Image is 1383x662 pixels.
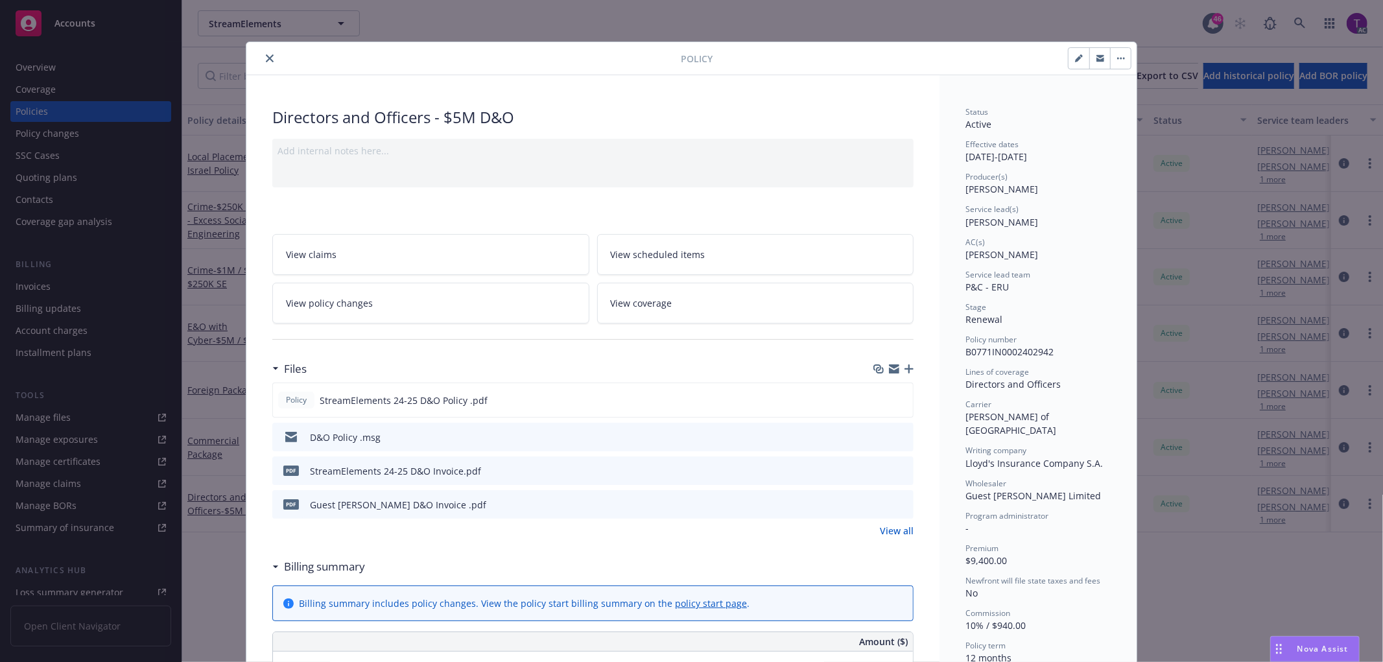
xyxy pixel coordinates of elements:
[286,248,337,261] span: View claims
[880,524,914,538] a: View all
[965,378,1061,390] span: Directors and Officers
[611,248,705,261] span: View scheduled items
[965,457,1103,469] span: Lloyd's Insurance Company S.A.
[272,283,589,324] a: View policy changes
[310,464,481,478] div: StreamElements 24-25 D&O Invoice.pdf
[965,216,1038,228] span: [PERSON_NAME]
[965,346,1054,358] span: B0771IN0002402942
[876,498,886,512] button: download file
[262,51,278,66] button: close
[965,640,1006,651] span: Policy term
[965,204,1019,215] span: Service lead(s)
[896,394,908,407] button: preview file
[965,478,1006,489] span: Wholesaler
[965,575,1100,586] span: Newfront will file state taxes and fees
[284,558,365,575] h3: Billing summary
[272,106,914,128] div: Directors and Officers - $5M D&O
[278,144,908,158] div: Add internal notes here...
[965,118,991,130] span: Active
[299,597,750,610] div: Billing summary includes policy changes. View the policy start billing summary on the .
[597,283,914,324] a: View coverage
[965,554,1007,567] span: $9,400.00
[965,587,978,599] span: No
[965,269,1030,280] span: Service lead team
[320,394,488,407] span: StreamElements 24-25 D&O Policy .pdf
[965,171,1008,182] span: Producer(s)
[1297,643,1349,654] span: Nova Assist
[965,139,1111,163] div: [DATE] - [DATE]
[965,139,1019,150] span: Effective dates
[965,334,1017,345] span: Policy number
[897,464,908,478] button: preview file
[965,399,991,410] span: Carrier
[876,464,886,478] button: download file
[611,296,672,310] span: View coverage
[897,431,908,444] button: preview file
[284,361,307,377] h3: Files
[965,183,1038,195] span: [PERSON_NAME]
[1270,636,1360,662] button: Nova Assist
[965,301,986,313] span: Stage
[965,248,1038,261] span: [PERSON_NAME]
[875,394,886,407] button: download file
[965,608,1010,619] span: Commission
[965,619,1026,632] span: 10% / $940.00
[681,52,713,65] span: Policy
[283,394,309,406] span: Policy
[283,499,299,509] span: pdf
[286,296,373,310] span: View policy changes
[965,366,1029,377] span: Lines of coverage
[965,106,988,117] span: Status
[965,522,969,534] span: -
[310,498,486,512] div: Guest [PERSON_NAME] D&O Invoice .pdf
[310,431,381,444] div: D&O Policy .msg
[272,361,307,377] div: Files
[965,490,1101,502] span: Guest [PERSON_NAME] Limited
[1271,637,1287,661] div: Drag to move
[965,510,1048,521] span: Program administrator
[965,445,1026,456] span: Writing company
[965,410,1056,436] span: [PERSON_NAME] of [GEOGRAPHIC_DATA]
[965,313,1002,325] span: Renewal
[897,498,908,512] button: preview file
[283,466,299,475] span: pdf
[965,237,985,248] span: AC(s)
[272,234,589,275] a: View claims
[859,635,908,648] span: Amount ($)
[965,281,1009,293] span: P&C - ERU
[876,431,886,444] button: download file
[597,234,914,275] a: View scheduled items
[675,597,747,609] a: policy start page
[272,558,365,575] div: Billing summary
[965,543,999,554] span: Premium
